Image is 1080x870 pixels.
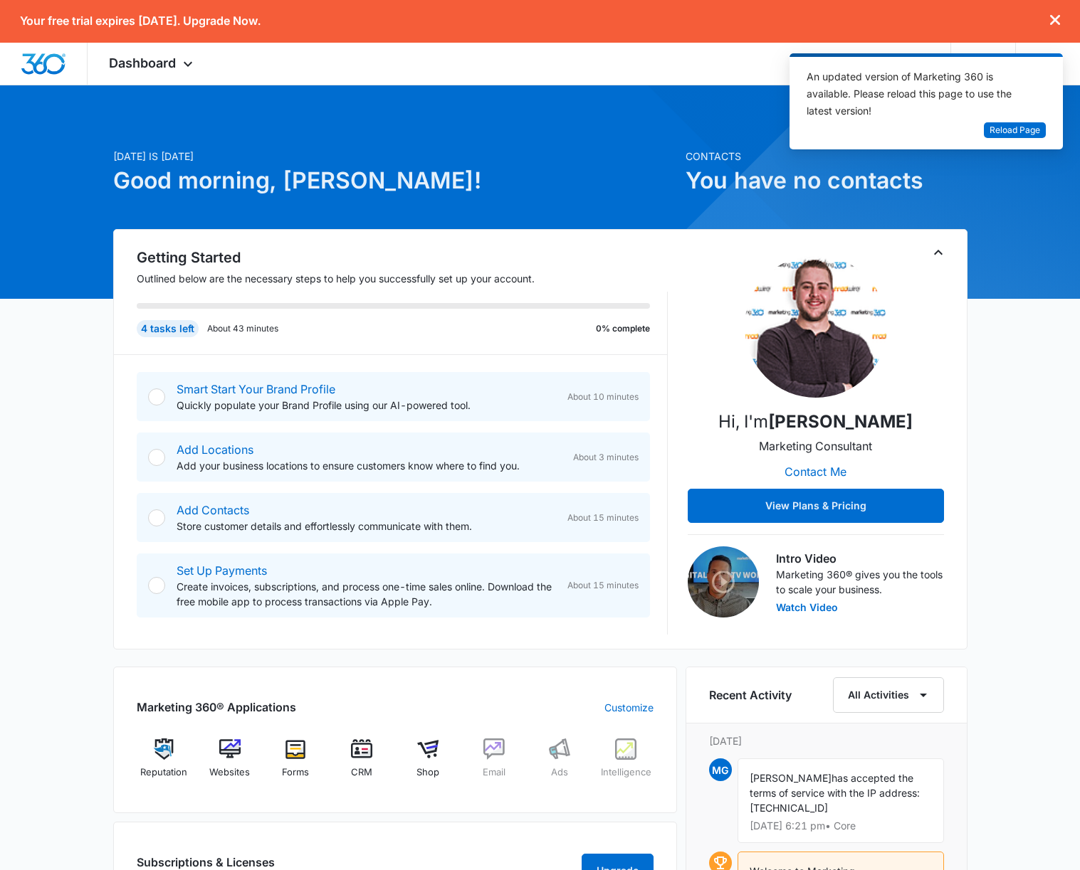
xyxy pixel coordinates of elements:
[833,677,944,713] button: All Activities
[709,758,732,781] span: MG
[759,437,872,455] p: Marketing Consultant
[745,255,887,398] img: Tyler Hatton
[596,322,650,335] p: 0% complete
[709,686,792,704] h6: Recent Activity
[686,149,968,164] p: Contacts
[686,164,968,198] h1: You have no contacts
[202,738,257,790] a: Websites
[137,699,296,716] h2: Marketing 360® Applications
[750,772,920,799] span: has accepted the terms of service with the IP address:
[807,68,1029,120] div: An updated version of Marketing 360 is available. Please reload this page to use the latest version!
[177,382,335,396] a: Smart Start Your Brand Profile
[930,244,947,261] button: Toggle Collapse
[177,458,562,473] p: Add your business locations to ensure customers know where to find you.
[573,451,639,464] span: About 3 minutes
[466,738,521,790] a: Email
[177,442,253,457] a: Add Locations
[109,55,176,70] span: Dashboard
[567,579,639,592] span: About 15 minutes
[688,489,944,523] button: View Plans & Pricing
[113,164,677,198] h1: Good morning, [PERSON_NAME]!
[770,455,861,489] button: Contact Me
[601,765,651,780] span: Intelligence
[990,124,1040,137] span: Reload Page
[207,322,278,335] p: About 43 minutes
[718,409,913,435] p: Hi, I'm
[599,738,654,790] a: Intelligence
[709,733,944,748] p: [DATE]
[177,398,556,413] p: Quickly populate your Brand Profile using our AI-powered tool.
[177,579,556,609] p: Create invoices, subscriptions, and process one-time sales online. Download the free mobile app t...
[113,149,677,164] p: [DATE] is [DATE]
[416,765,439,780] span: Shop
[351,765,372,780] span: CRM
[750,772,832,784] span: [PERSON_NAME]
[140,765,187,780] span: Reputation
[268,738,323,790] a: Forms
[401,738,456,790] a: Shop
[768,411,913,432] strong: [PERSON_NAME]
[567,511,639,524] span: About 15 minutes
[984,122,1046,139] button: Reload Page
[1050,14,1060,28] button: dismiss this dialog
[776,603,838,612] button: Watch Video
[551,765,568,780] span: Ads
[209,765,250,780] span: Websites
[604,700,654,715] a: Customize
[20,14,261,28] p: Your free trial expires [DATE]. Upgrade Now.
[137,320,199,337] div: 4 tasks left
[567,391,639,403] span: About 10 minutes
[137,247,668,268] h2: Getting Started
[88,43,218,85] div: Dashboard
[335,738,389,790] a: CRM
[750,821,932,831] p: [DATE] 6:21 pm • Core
[137,271,668,286] p: Outlined below are the necessary steps to help you successfully set up your account.
[177,503,249,517] a: Add Contacts
[688,546,759,617] img: Intro Video
[177,563,267,578] a: Set Up Payments
[776,550,944,567] h3: Intro Video
[750,802,828,814] span: [TECHNICAL_ID]
[137,738,192,790] a: Reputation
[533,738,587,790] a: Ads
[483,765,505,780] span: Email
[282,765,309,780] span: Forms
[177,519,556,534] p: Store customer details and effortlessly communicate with them.
[776,567,944,597] p: Marketing 360® gives you the tools to scale your business.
